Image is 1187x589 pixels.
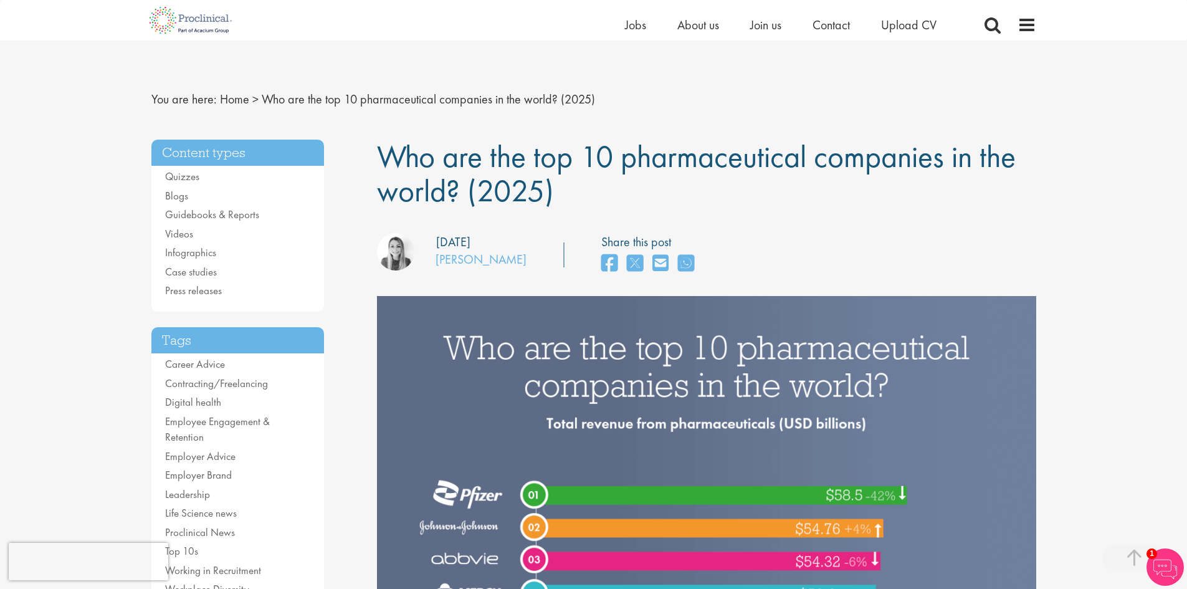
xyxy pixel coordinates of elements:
[625,17,646,33] a: Jobs
[165,189,188,203] a: Blogs
[151,140,325,166] h3: Content types
[627,251,643,277] a: share on twitter
[165,265,217,279] a: Case studies
[165,506,237,520] a: Life Science news
[220,91,249,107] a: breadcrumb link
[151,91,217,107] span: You are here:
[262,91,595,107] span: Who are the top 10 pharmaceutical companies in the world? (2025)
[377,233,414,271] img: Hannah Burke
[750,17,781,33] a: Join us
[165,376,268,390] a: Contracting/Freelancing
[436,251,527,267] a: [PERSON_NAME]
[151,327,325,354] h3: Tags
[252,91,259,107] span: >
[601,251,617,277] a: share on facebook
[1146,548,1184,586] img: Chatbot
[165,246,216,259] a: Infographics
[165,414,270,444] a: Employee Engagement & Retention
[9,543,168,580] iframe: reCAPTCHA
[165,468,232,482] a: Employer Brand
[165,208,259,221] a: Guidebooks & Reports
[165,487,210,501] a: Leadership
[165,525,235,539] a: Proclinical News
[678,251,694,277] a: share on whats app
[677,17,719,33] a: About us
[652,251,669,277] a: share on email
[165,357,225,371] a: Career Advice
[165,284,222,297] a: Press releases
[165,227,193,241] a: Videos
[377,136,1016,211] span: Who are the top 10 pharmaceutical companies in the world? (2025)
[813,17,850,33] a: Contact
[601,233,700,251] label: Share this post
[436,233,470,251] div: [DATE]
[165,544,198,558] a: Top 10s
[1146,548,1157,559] span: 1
[165,563,261,577] a: Working in Recruitment
[165,170,199,183] a: Quizzes
[165,395,221,409] a: Digital health
[165,449,236,463] a: Employer Advice
[881,17,937,33] a: Upload CV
